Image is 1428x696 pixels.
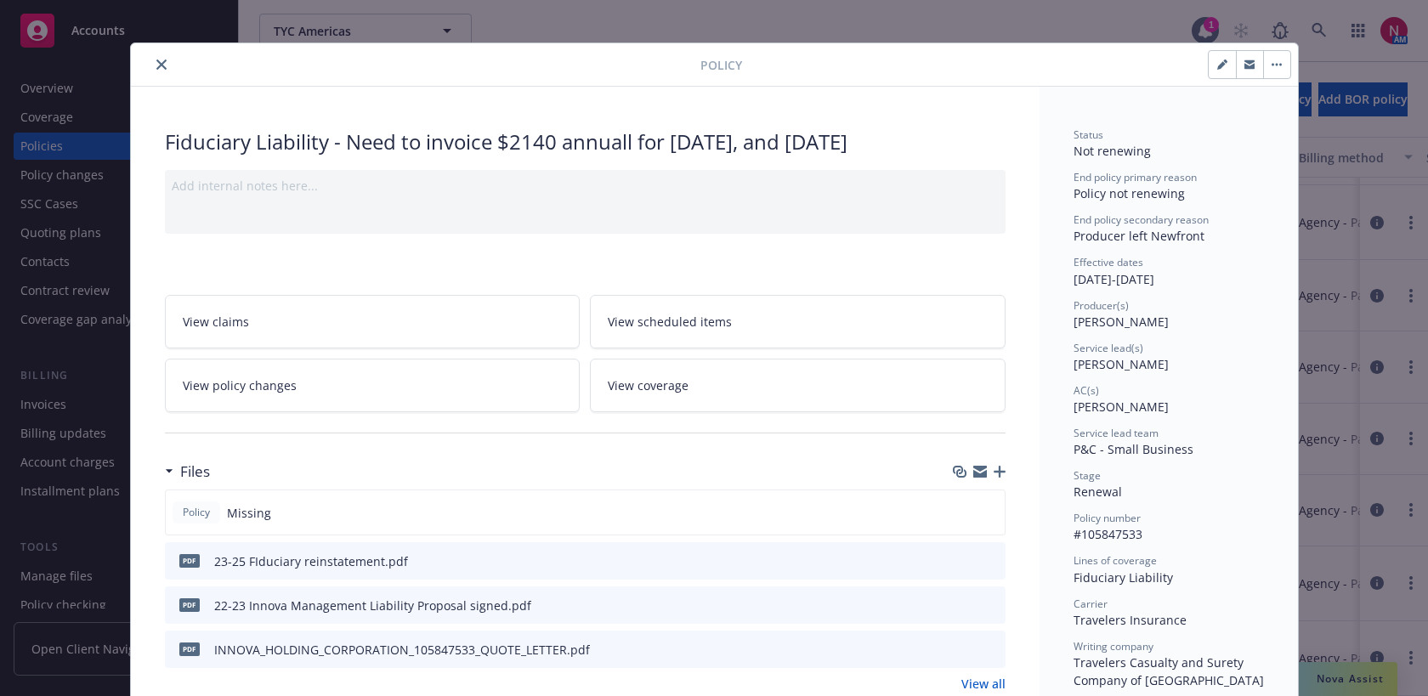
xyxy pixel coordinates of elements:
[1074,484,1122,500] span: Renewal
[1074,639,1153,654] span: Writing company
[151,54,172,75] button: close
[1074,212,1209,227] span: End policy secondary reason
[179,598,200,611] span: pdf
[1074,143,1151,159] span: Not renewing
[608,313,732,331] span: View scheduled items
[1074,298,1129,313] span: Producer(s)
[179,642,200,655] span: pdf
[590,359,1006,412] a: View coverage
[214,597,531,614] div: 22-23 Innova Management Liability Proposal signed.pdf
[1074,341,1143,355] span: Service lead(s)
[1074,468,1101,483] span: Stage
[1074,356,1169,372] span: [PERSON_NAME]
[227,504,271,522] span: Missing
[1074,526,1142,542] span: #105847533
[961,675,1006,693] a: View all
[165,359,581,412] a: View policy changes
[590,295,1006,348] a: View scheduled items
[1074,654,1264,688] span: Travelers Casualty and Surety Company of [GEOGRAPHIC_DATA]
[608,376,688,394] span: View coverage
[183,376,297,394] span: View policy changes
[183,313,249,331] span: View claims
[1074,314,1169,330] span: [PERSON_NAME]
[700,56,742,74] span: Policy
[1074,255,1264,287] div: [DATE] - [DATE]
[180,461,210,483] h3: Files
[1074,426,1159,440] span: Service lead team
[1074,399,1169,415] span: [PERSON_NAME]
[1074,597,1108,611] span: Carrier
[1074,569,1264,586] div: Fiduciary Liability
[1074,255,1143,269] span: Effective dates
[983,641,999,659] button: preview file
[1074,612,1187,628] span: Travelers Insurance
[179,505,213,520] span: Policy
[165,461,210,483] div: Files
[1074,441,1193,457] span: P&C - Small Business
[1074,127,1103,142] span: Status
[172,177,999,195] div: Add internal notes here...
[956,552,970,570] button: download file
[214,641,590,659] div: INNOVA_HOLDING_CORPORATION_105847533_QUOTE_LETTER.pdf
[1074,185,1185,201] span: Policy not renewing
[956,641,970,659] button: download file
[165,295,581,348] a: View claims
[983,552,999,570] button: preview file
[1074,170,1197,184] span: End policy primary reason
[1074,553,1157,568] span: Lines of coverage
[1074,511,1141,525] span: Policy number
[214,552,408,570] div: 23-25 FIduciary reinstatement.pdf
[983,597,999,614] button: preview file
[1074,228,1204,244] span: Producer left Newfront
[956,597,970,614] button: download file
[179,554,200,567] span: pdf
[1074,383,1099,398] span: AC(s)
[165,127,1006,156] div: Fiduciary Liability - Need to invoice $2140 annuall for [DATE], and [DATE]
